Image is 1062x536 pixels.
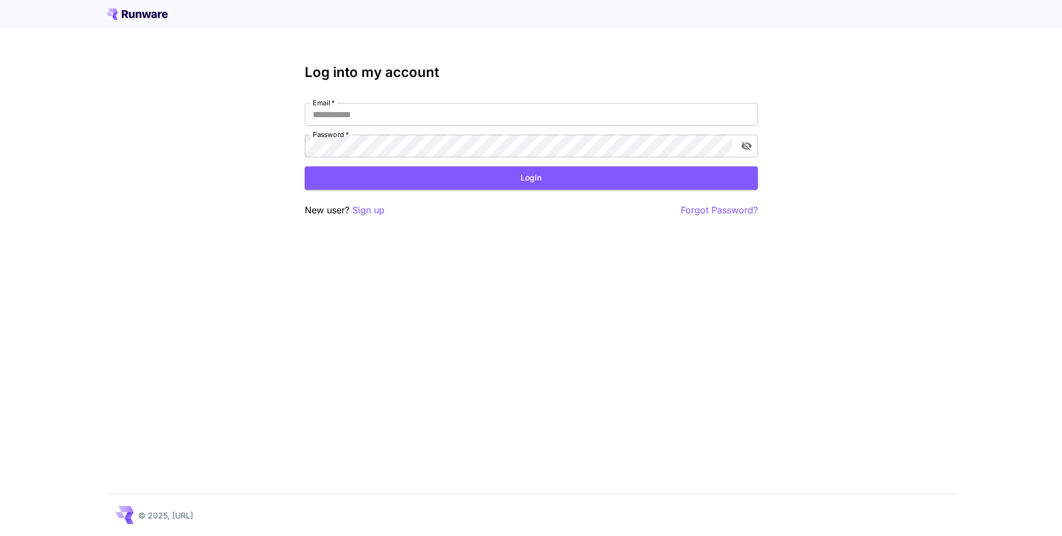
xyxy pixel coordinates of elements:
h3: Log into my account [305,65,758,80]
label: Password [313,130,349,139]
label: Email [313,98,335,108]
p: New user? [305,203,385,217]
button: toggle password visibility [736,136,757,156]
p: © 2025, [URL] [138,509,193,521]
button: Sign up [352,203,385,217]
button: Login [305,166,758,190]
button: Forgot Password? [681,203,758,217]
